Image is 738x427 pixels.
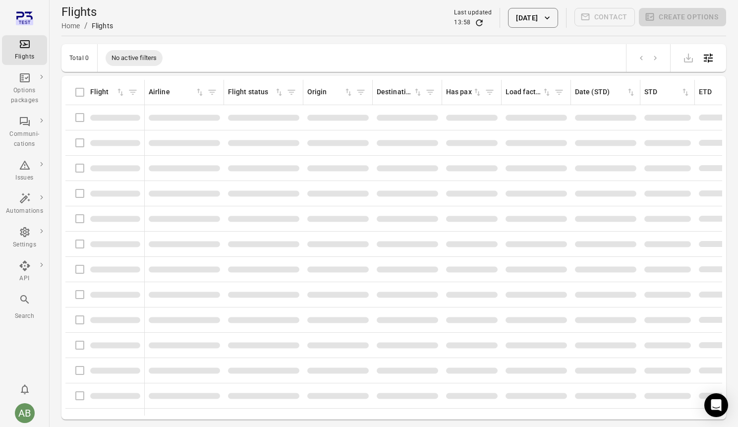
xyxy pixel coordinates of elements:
[2,291,47,324] button: Search
[377,87,423,98] div: Sort by destination in ascending order
[2,156,47,186] a: Issues
[106,53,163,63] span: No active filters
[508,8,558,28] button: [DATE]
[61,20,113,32] nav: Breadcrumbs
[639,8,726,28] span: Please make a selection to create an option package
[15,379,35,399] button: Notifications
[575,87,636,98] div: Sort by date (STD) in ascending order
[446,87,482,98] div: Sort by has pax in ascending order
[506,87,552,98] div: Sort by load factor in ascending order
[644,87,690,98] div: Sort by STD in ascending order
[474,18,484,28] button: Refresh data
[574,8,635,28] span: Please make a selection to create communications
[454,8,492,18] div: Last updated
[61,22,80,30] a: Home
[552,85,567,100] span: Filter by load factor
[6,86,43,106] div: Options packages
[6,274,43,284] div: API
[6,173,43,183] div: Issues
[228,87,284,98] div: Sort by flight status in ascending order
[353,85,368,100] span: Filter by origin
[149,87,205,98] div: Sort by airline in ascending order
[454,18,470,28] div: 13:58
[2,35,47,65] a: Flights
[6,206,43,216] div: Automations
[125,85,140,100] span: Filter by flight
[11,399,39,427] button: Aslaug Bjarnadottir
[423,85,438,100] span: Filter by destination
[482,85,497,100] span: Filter by has pax
[84,20,88,32] li: /
[704,393,728,417] div: Open Intercom Messenger
[2,189,47,219] a: Automations
[15,403,35,423] div: AB
[2,223,47,253] a: Settings
[284,85,299,100] span: Filter by flight status
[6,129,43,149] div: Communi-cations
[61,4,113,20] h1: Flights
[634,52,662,64] nav: pagination navigation
[6,240,43,250] div: Settings
[205,85,220,100] span: Filter by airline
[698,48,718,68] button: Open table configuration
[69,55,89,61] div: Total 0
[307,87,353,98] div: Sort by origin in ascending order
[92,21,113,31] div: Flights
[2,257,47,287] a: API
[2,113,47,152] a: Communi-cations
[90,87,125,98] div: Sort by flight in ascending order
[2,69,47,109] a: Options packages
[679,53,698,62] span: Please make a selection to export
[6,311,43,321] div: Search
[6,52,43,62] div: Flights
